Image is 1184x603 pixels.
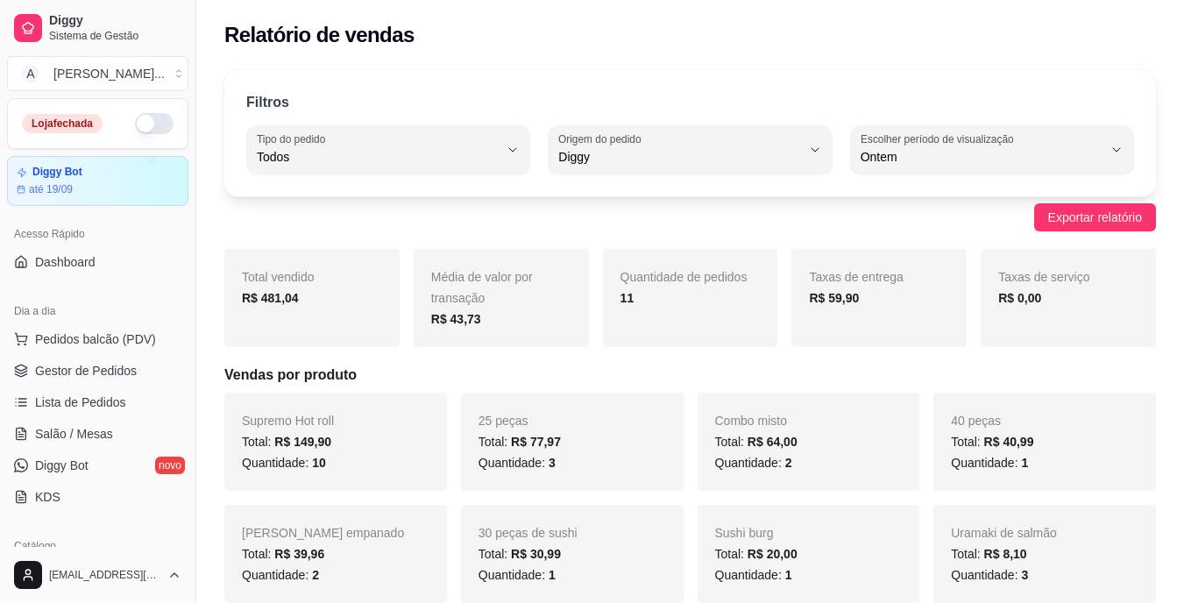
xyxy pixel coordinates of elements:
[951,414,1001,428] span: 40 peças
[242,414,334,428] span: Supremo Hot roll
[511,547,561,561] span: R$ 30,99
[49,13,181,29] span: Diggy
[479,547,561,561] span: Total:
[479,414,528,428] span: 25 peças
[1034,203,1156,231] button: Exportar relatório
[479,456,556,470] span: Quantidade:
[715,547,798,561] span: Total:
[242,456,326,470] span: Quantidade:
[431,312,481,326] strong: R$ 43,73
[242,270,315,284] span: Total vendido
[7,7,188,49] a: DiggySistema de Gestão
[620,291,635,305] strong: 11
[861,148,1102,166] span: Ontem
[809,270,903,284] span: Taxas de entrega
[511,435,561,449] span: R$ 77,97
[246,125,530,174] button: Tipo do pedidoTodos
[548,125,832,174] button: Origem do pedidoDiggy
[7,325,188,353] button: Pedidos balcão (PDV)
[246,92,289,113] p: Filtros
[29,182,73,196] article: até 19/09
[1021,456,1028,470] span: 1
[35,488,60,506] span: KDS
[22,114,103,133] div: Loja fechada
[748,547,798,561] span: R$ 20,00
[274,547,324,561] span: R$ 39,96
[549,456,556,470] span: 3
[7,532,188,560] div: Catálogo
[312,456,326,470] span: 10
[479,526,578,540] span: 30 peças de sushi
[951,547,1026,561] span: Total:
[49,568,160,582] span: [EMAIL_ADDRESS][DOMAIN_NAME]
[748,435,798,449] span: R$ 64,00
[715,456,792,470] span: Quantidade:
[224,365,1156,386] h5: Vendas por produto
[49,29,181,43] span: Sistema de Gestão
[549,568,556,582] span: 1
[242,547,324,561] span: Total:
[715,414,787,428] span: Combo misto
[715,526,774,540] span: Sushi burg
[7,156,188,206] a: Diggy Botaté 19/09
[7,248,188,276] a: Dashboard
[998,270,1089,284] span: Taxas de serviço
[22,65,39,82] span: A
[479,568,556,582] span: Quantidade:
[242,291,299,305] strong: R$ 481,04
[35,394,126,411] span: Lista de Pedidos
[257,131,331,146] label: Tipo do pedido
[242,568,319,582] span: Quantidade:
[785,568,792,582] span: 1
[7,420,188,448] a: Salão / Mesas
[951,568,1028,582] span: Quantidade:
[984,547,1027,561] span: R$ 8,10
[35,425,113,443] span: Salão / Mesas
[558,148,800,166] span: Diggy
[861,131,1019,146] label: Escolher período de visualização
[850,125,1134,174] button: Escolher período de visualizaçãoOntem
[785,456,792,470] span: 2
[7,56,188,91] button: Select a team
[7,297,188,325] div: Dia a dia
[242,435,331,449] span: Total:
[7,483,188,511] a: KDS
[53,65,165,82] div: [PERSON_NAME] ...
[35,457,89,474] span: Diggy Bot
[274,435,331,449] span: R$ 149,90
[620,270,748,284] span: Quantidade de pedidos
[135,113,174,134] button: Alterar Status
[35,253,96,271] span: Dashboard
[1048,208,1142,227] span: Exportar relatório
[1021,568,1028,582] span: 3
[242,526,404,540] span: [PERSON_NAME] empanado
[431,270,533,305] span: Média de valor por transação
[35,330,156,348] span: Pedidos balcão (PDV)
[479,435,561,449] span: Total:
[951,456,1028,470] span: Quantidade:
[224,21,415,49] h2: Relatório de vendas
[984,435,1034,449] span: R$ 40,99
[7,357,188,385] a: Gestor de Pedidos
[951,526,1057,540] span: Uramaki de salmão
[998,291,1041,305] strong: R$ 0,00
[32,166,82,179] article: Diggy Bot
[257,148,499,166] span: Todos
[715,435,798,449] span: Total:
[7,220,188,248] div: Acesso Rápido
[7,388,188,416] a: Lista de Pedidos
[35,362,137,380] span: Gestor de Pedidos
[951,435,1033,449] span: Total:
[7,451,188,479] a: Diggy Botnovo
[7,554,188,596] button: [EMAIL_ADDRESS][DOMAIN_NAME]
[809,291,859,305] strong: R$ 59,90
[558,131,647,146] label: Origem do pedido
[312,568,319,582] span: 2
[715,568,792,582] span: Quantidade:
